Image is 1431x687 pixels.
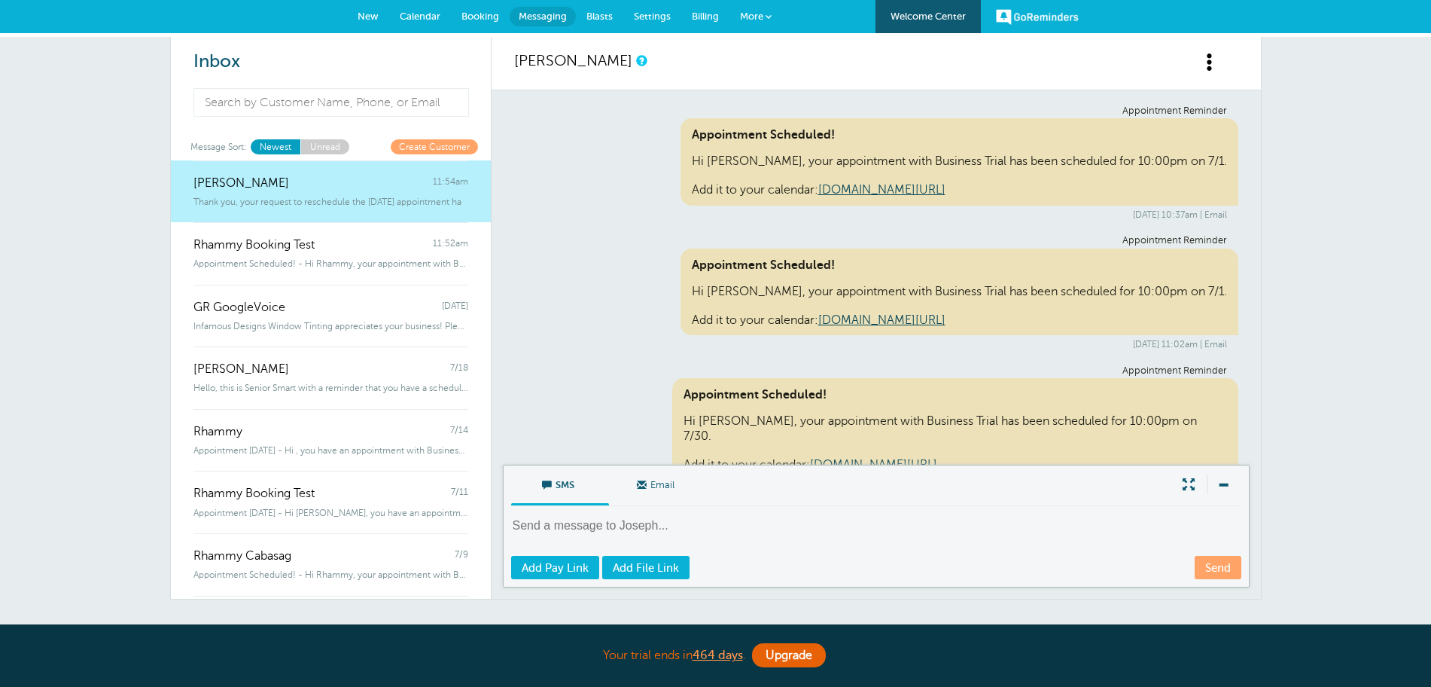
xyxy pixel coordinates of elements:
[171,285,491,347] a: GR GoogleVoice [DATE] Infamous Designs Window Tinting appreciates your business! Please leave a G
[693,649,743,662] a: 464 days
[193,569,468,580] span: Appointment Scheduled! - Hi Rhammy, your appointment with Business Trial has been scheduled for 10:
[514,52,632,69] a: [PERSON_NAME]
[358,11,379,22] span: New
[680,118,1238,206] div: Hi [PERSON_NAME], your appointment with Business Trial has been scheduled for 10:00pm on 7/1. Add...
[692,128,1227,142] span: Appointment Scheduled!
[433,238,468,252] span: 11:52am
[709,623,852,639] a: Refer someone to us!
[522,466,598,502] span: SMS
[692,11,719,22] span: Billing
[193,549,291,563] span: Rhammy Cabasag
[752,643,826,667] a: Upgrade
[193,88,470,117] input: Search by Customer Name, Phone, or Email
[818,183,945,197] a: [DOMAIN_NAME][URL]
[672,378,1238,480] div: Hi [PERSON_NAME], your appointment with Business Trial has been scheduled for 10:00pm on 7/30. Ad...
[190,139,247,154] span: Message Sort:
[740,11,763,22] span: More
[171,533,491,596] a: Rhammy Cabasag 7/9 Appointment Scheduled! - Hi Rhammy, your appointment with Business Trial has b...
[400,11,440,22] span: Calendar
[636,56,645,66] a: This is a history of all communications between GoReminders and your customer.
[461,11,499,22] span: Booking
[511,556,599,579] a: Add Pay Link
[625,623,702,639] strong: free month
[193,258,468,269] span: Appointment Scheduled! - Hi Rhammy, your appointment with Business Trial has been scheduled for 11
[251,139,300,154] a: Newest
[684,388,1227,402] span: Appointment Scheduled!
[525,339,1227,350] div: [DATE] 11:02am | Email
[450,362,468,377] span: 7/18
[193,301,285,315] span: GR GoogleVoice
[525,235,1227,246] div: Appointment Reminder
[810,458,937,472] a: [DOMAIN_NAME][URL]
[522,562,589,574] span: Add Pay Link
[193,445,468,456] span: Appointment [DATE] - Hi , you have an appointment with Business Trial [DATE] at 12:00pm.
[193,176,289,191] span: [PERSON_NAME]
[602,556,690,579] a: Add File Link
[692,258,1227,273] span: Appointment Scheduled!
[193,508,468,518] span: Appointment [DATE] - Hi [PERSON_NAME], you have an appointment with Business Trial at 4:00pm on 7...
[433,176,468,191] span: 11:54am
[193,197,461,207] span: Thank you, your request to reschedule the [DATE] appointment ha
[455,549,468,563] span: 7/9
[391,139,478,154] a: Create Customer
[193,362,289,377] span: [PERSON_NAME]
[171,222,491,285] a: Rhammy Booking Test 11:52am Appointment Scheduled! - Hi Rhammy, your appointment with Business Tr...
[193,238,315,252] span: Rhammy Booking Test
[510,7,576,26] a: Messaging
[525,105,1227,117] div: Appointment Reminder
[525,209,1227,220] div: [DATE] 10:37am | Email
[193,51,468,73] h2: Inbox
[519,11,567,22] span: Messaging
[680,249,1238,336] div: Hi [PERSON_NAME], your appointment with Business Trial has been scheduled for 10:00pm on 7/1. Add...
[171,347,491,409] a: [PERSON_NAME] 7/18 Hello, this is Senior Smart with a reminder that you have a scheduled appoi
[171,160,491,223] a: [PERSON_NAME] 11:54am Thank you, your request to reschedule the [DATE] appointment ha
[586,11,613,22] span: Blasts
[171,596,491,647] a: Rhammy Booking Test 11:54am
[451,487,468,501] span: 7/11
[171,409,491,472] a: Rhammy 7/14 Appointment [DATE] - Hi , you have an appointment with Business Trial [DATE] at 12:00pm.
[339,640,1092,672] div: Your trial ends in .
[193,321,468,331] span: Infamous Designs Window Tinting appreciates your business! Please leave a G
[193,425,242,439] span: Rhammy
[170,622,1262,640] p: Want a ?
[1195,556,1241,579] a: Send
[193,487,315,501] span: Rhammy Booking Test
[634,11,671,22] span: Settings
[818,313,945,327] a: [DOMAIN_NAME][URL]
[450,425,468,439] span: 7/14
[525,365,1227,377] div: Appointment Reminder
[171,471,491,533] a: Rhammy Booking Test 7/11 Appointment [DATE] - Hi [PERSON_NAME], you have an appointment with Busi...
[620,466,696,502] span: Email
[442,301,468,315] span: [DATE]
[193,383,468,393] span: Hello, this is Senior Smart with a reminder that you have a scheduled appoi
[300,139,349,154] a: Unread
[613,562,679,574] span: Add File Link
